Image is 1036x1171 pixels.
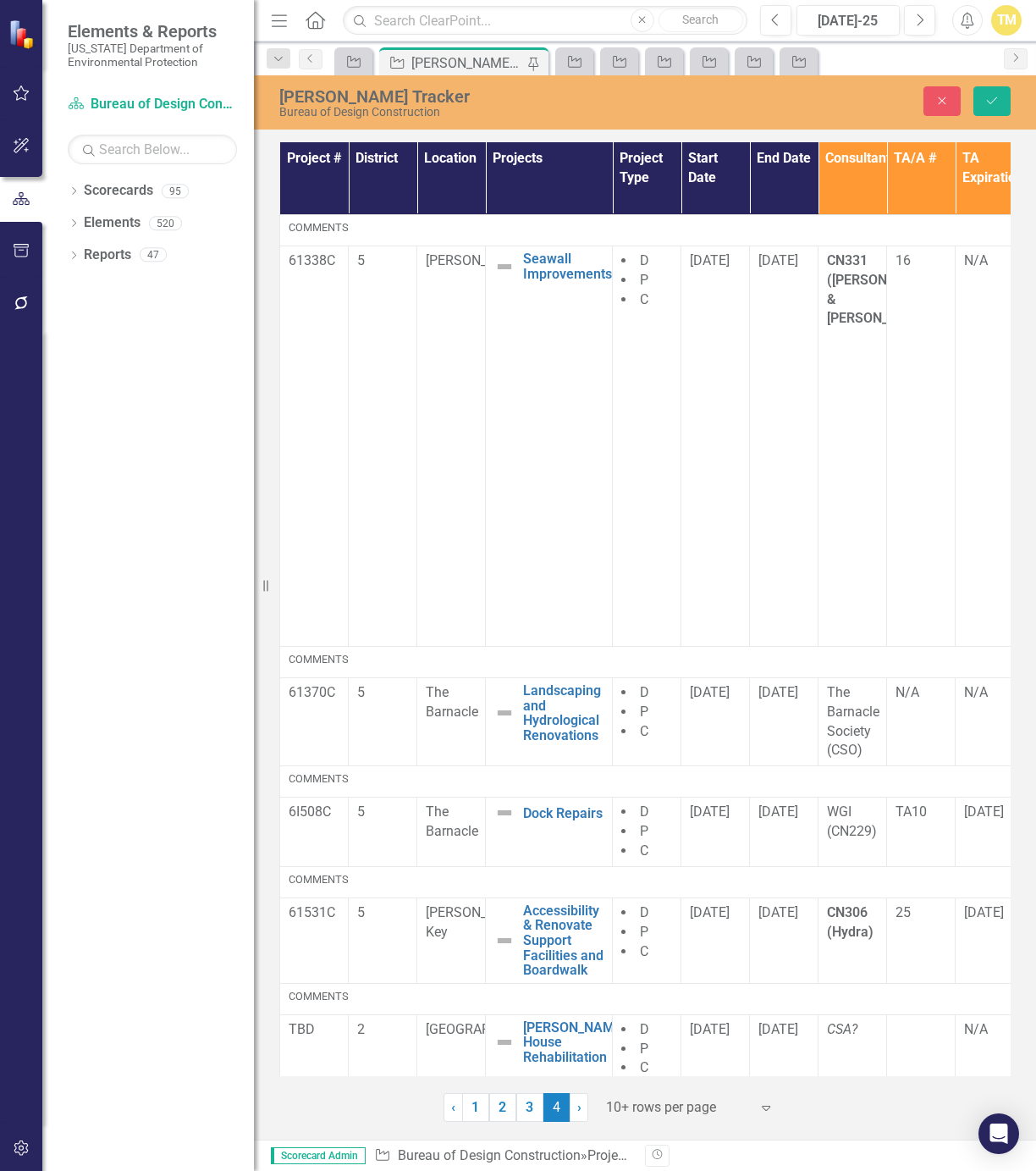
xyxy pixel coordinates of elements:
p: The Barnacle Society (CSO) [827,683,878,760]
a: 2 [489,1093,516,1122]
p: WGI (CN229) [827,803,878,842]
small: [US_STATE] Department of Environmental Protection [68,41,237,69]
span: P [640,1041,648,1057]
span: P [640,823,648,839]
div: Open Intercom Messenger [978,1113,1019,1154]
a: Elements [84,213,141,233]
img: ClearPoint Strategy [8,19,38,49]
a: Dock Repairs [523,806,603,821]
span: 2 [357,1021,365,1037]
span: D [640,252,649,268]
div: [DATE]-25 [802,11,894,31]
span: 5 [357,904,365,920]
button: Search [659,8,743,32]
div: [PERSON_NAME] Tracker [411,52,523,74]
span: D [640,1021,649,1037]
span: The Barnacle [426,804,478,839]
span: [DATE] [964,804,1004,820]
img: Not Defined [494,1032,515,1052]
p: TA10 [895,803,946,822]
span: [DATE] [964,904,1004,920]
span: [DATE] [758,804,798,820]
span: Search [682,13,719,26]
div: Bureau of Design Construction [279,106,676,119]
span: ‹ [451,1099,455,1115]
span: P [640,272,648,288]
a: [PERSON_NAME] House Rehabilitation [523,1020,625,1065]
span: D [640,684,649,700]
span: [PERSON_NAME] [426,252,527,268]
button: TM [991,5,1022,36]
span: [DATE] [690,684,730,700]
a: Landscaping and Hydrological Renovations [523,683,603,743]
span: 5 [357,684,365,700]
img: Not Defined [494,703,515,723]
span: D [640,904,649,920]
button: [DATE]-25 [796,5,900,36]
span: The Barnacle [426,684,478,720]
p: 6I508C [289,803,339,822]
span: [DATE] [758,684,798,700]
span: Scorecard Admin [271,1147,366,1164]
p: 61531C [289,903,339,923]
div: 520 [149,216,182,230]
p: TBD [289,1020,339,1040]
span: › [577,1099,581,1115]
span: P [640,704,648,720]
a: Reports [84,246,131,265]
p: 61338C [289,251,339,271]
strong: CN306 (Hydra) [827,904,873,940]
span: C [640,842,648,859]
span: [DATE] [690,1021,730,1037]
span: [DATE] [690,252,730,268]
a: Bureau of Design Construction [398,1147,581,1163]
span: [GEOGRAPHIC_DATA] [426,1021,554,1037]
div: [PERSON_NAME] Tracker [279,87,676,106]
span: [DATE] [758,252,798,268]
strong: CN331 ([PERSON_NAME] & [PERSON_NAME]) [827,252,934,327]
span: D [640,804,649,820]
span: P [640,924,648,940]
img: Not Defined [494,803,515,823]
div: N/A [964,1020,1015,1040]
p: N/A [895,683,946,703]
span: C [640,1059,648,1075]
span: C [640,723,648,739]
div: N/A [964,251,1015,271]
span: [DATE] [758,1021,798,1037]
span: [DATE] [690,904,730,920]
span: C [640,291,648,307]
em: CSA? [827,1021,857,1037]
span: [DATE] [758,904,798,920]
span: 5 [357,252,365,268]
span: 4 [543,1093,570,1122]
p: 25 [895,903,946,923]
span: [PERSON_NAME] Key [426,904,527,940]
a: 1 [462,1093,489,1122]
span: [DATE] [690,804,730,820]
input: Search ClearPoint... [343,6,747,36]
div: N/A [964,683,1015,703]
div: 47 [140,248,167,262]
a: Projects [587,1147,636,1163]
a: Accessibility & Renovate Support Facilities and Boardwalk [523,903,603,978]
span: C [640,943,648,959]
div: » » [374,1146,632,1166]
span: 5 [357,804,365,820]
a: Bureau of Design Construction [68,95,237,114]
a: 3 [516,1093,543,1122]
input: Search Below... [68,135,237,164]
a: Scorecards [84,181,153,201]
p: 16 [895,251,946,271]
a: Seawall Improvements [523,251,612,281]
img: Not Defined [494,931,515,951]
p: 61370C [289,683,339,703]
img: Not Defined [494,257,515,277]
span: Elements & Reports [68,21,237,41]
div: 95 [162,184,189,198]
